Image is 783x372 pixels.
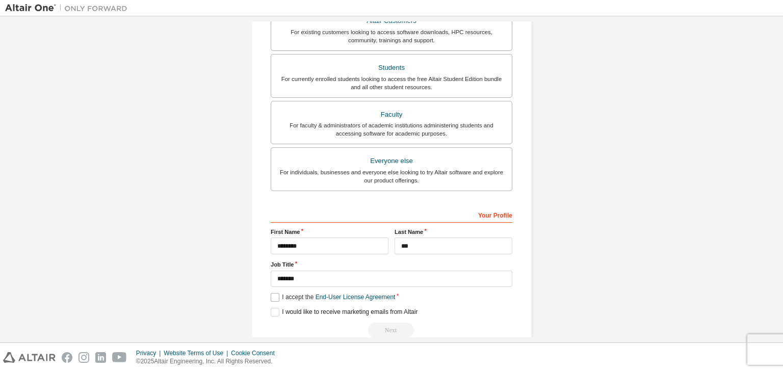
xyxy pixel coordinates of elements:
div: Everyone else [277,154,506,168]
label: I would like to receive marketing emails from Altair [271,308,417,316]
div: Students [277,61,506,75]
div: For existing customers looking to access software downloads, HPC resources, community, trainings ... [277,28,506,44]
div: Faculty [277,108,506,122]
p: © 2025 Altair Engineering, Inc. All Rights Reserved. [136,357,281,366]
img: altair_logo.svg [3,352,56,363]
img: linkedin.svg [95,352,106,363]
div: Privacy [136,349,164,357]
img: facebook.svg [62,352,72,363]
div: For faculty & administrators of academic institutions administering students and accessing softwa... [277,121,506,138]
label: First Name [271,228,388,236]
a: End-User License Agreement [316,294,396,301]
div: Cookie Consent [231,349,280,357]
img: instagram.svg [79,352,89,363]
div: Website Terms of Use [164,349,231,357]
div: Read and acccept EULA to continue [271,323,512,338]
div: For individuals, businesses and everyone else looking to try Altair software and explore our prod... [277,168,506,184]
label: Job Title [271,260,512,269]
div: For currently enrolled students looking to access the free Altair Student Edition bundle and all ... [277,75,506,91]
div: Your Profile [271,206,512,223]
label: I accept the [271,293,395,302]
img: youtube.svg [112,352,127,363]
img: Altair One [5,3,133,13]
label: Last Name [395,228,512,236]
